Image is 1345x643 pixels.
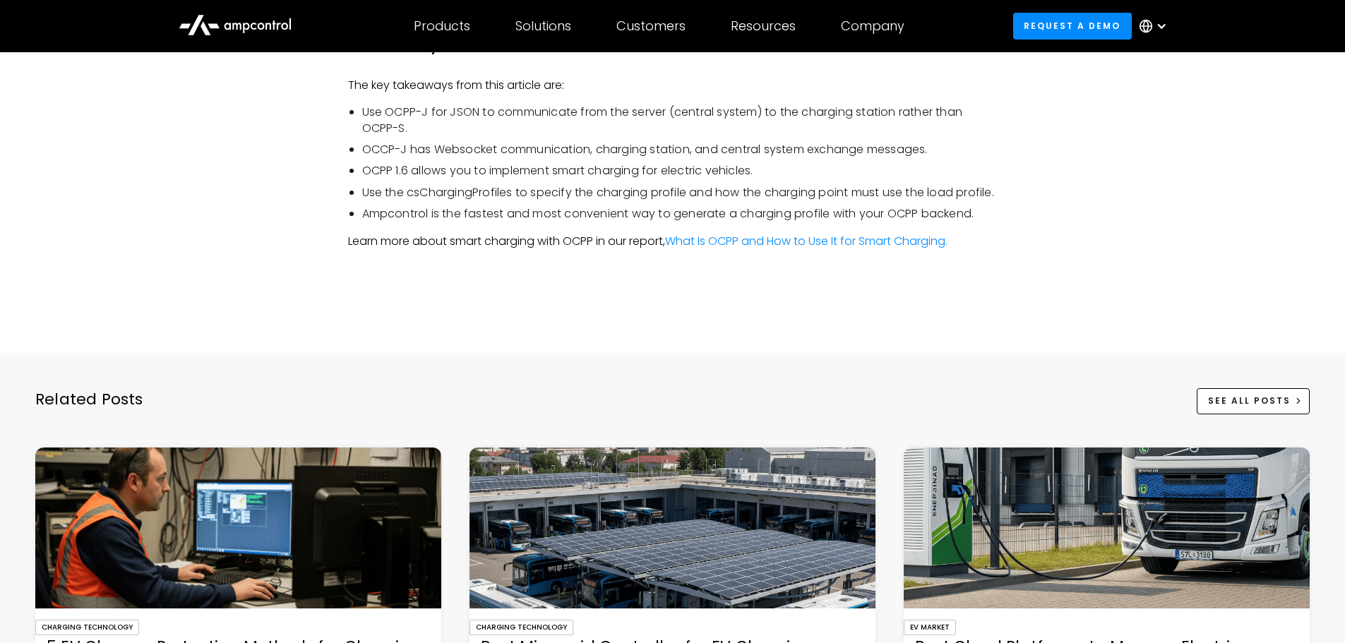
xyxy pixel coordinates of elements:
p: Learn more about smart charging with OCPP in our report, [348,234,998,249]
img: Best Cloud Platforms to Manage Electric Vehicle Charging [904,447,1310,608]
li: OCPP 1.6 allows you to implement smart charging for electric vehicles. [362,163,998,179]
h2: Summary [348,31,998,55]
img: 5 EV Charger Protection Methods for Charging Infrastructure [35,447,441,608]
div: Company [841,18,904,34]
div: EV Market [904,620,956,635]
li: OCCP-J has Websocket communication, charging station, and central system exchange messages. [362,142,998,157]
div: Products [414,18,470,34]
li: Ampcontrol is the fastest and most convenient way to generate a charging profile with your OCPP b... [362,206,998,222]
a: See All Posts [1197,388,1310,414]
div: Related Posts [35,389,143,431]
div: Resources [731,18,796,34]
div: Solutions [515,18,571,34]
div: See All Posts [1208,395,1291,407]
p: The key takeaways from this article are: [348,78,998,93]
div: Customers [616,18,686,34]
img: Best Microgrid Controller for EV Charging [470,447,875,608]
li: Use the csChargingProfiles to specify the charging profile and how the charging point must use th... [362,185,998,200]
li: Use OCPP-J for JSON to communicate from the server (central system) to the charging station rathe... [362,104,998,136]
div: Charging Technology [470,620,573,635]
div: Charging Technology [35,620,139,635]
a: Request a demo [1013,13,1132,39]
a: What Is OCPP and How to Use It for Smart Charging. [665,233,948,249]
p: ‍ [348,260,998,276]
